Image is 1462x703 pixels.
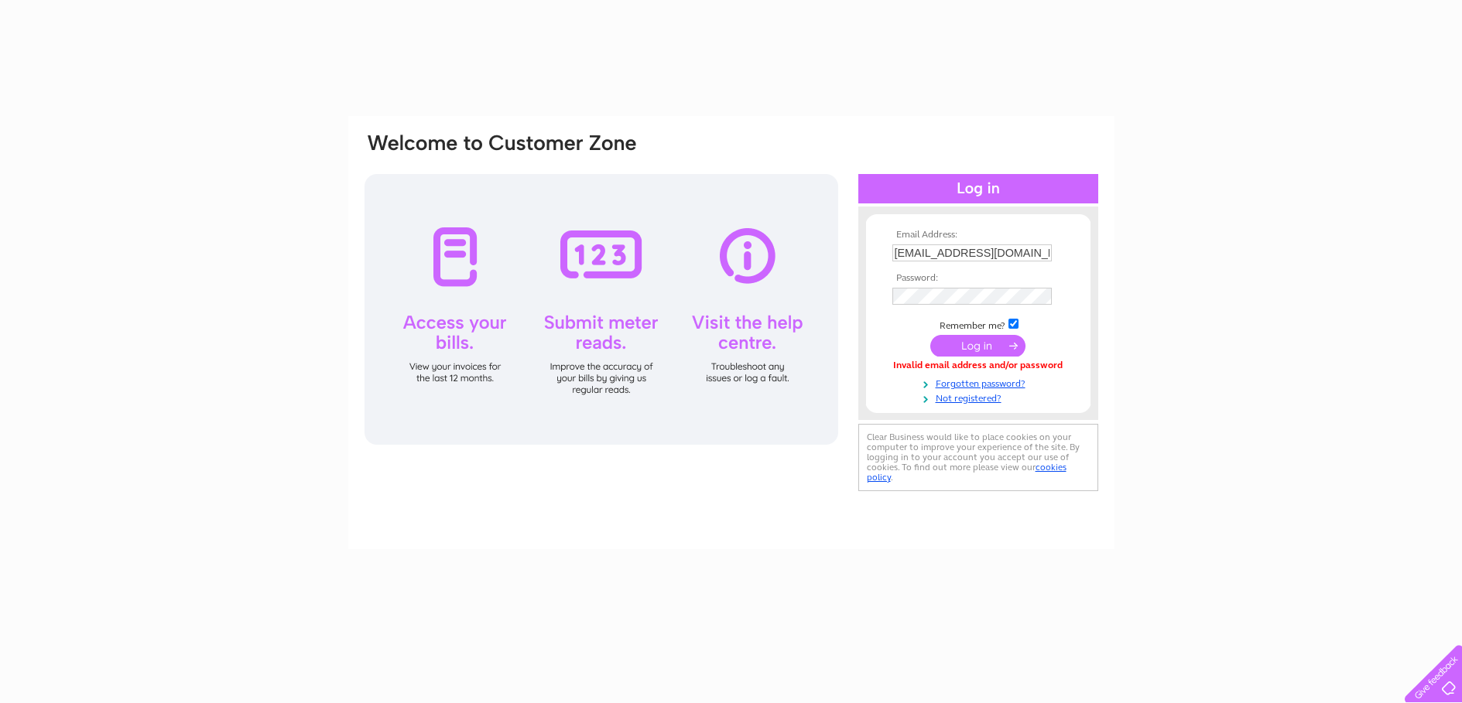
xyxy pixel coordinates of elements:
[892,390,1068,404] a: Not registered?
[888,316,1068,332] td: Remember me?
[858,424,1098,491] div: Clear Business would like to place cookies on your computer to improve your experience of the sit...
[892,360,1064,371] div: Invalid email address and/or password
[888,273,1068,284] th: Password:
[892,375,1068,390] a: Forgotten password?
[867,462,1067,483] a: cookies policy
[930,335,1025,357] input: Submit
[888,230,1068,241] th: Email Address:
